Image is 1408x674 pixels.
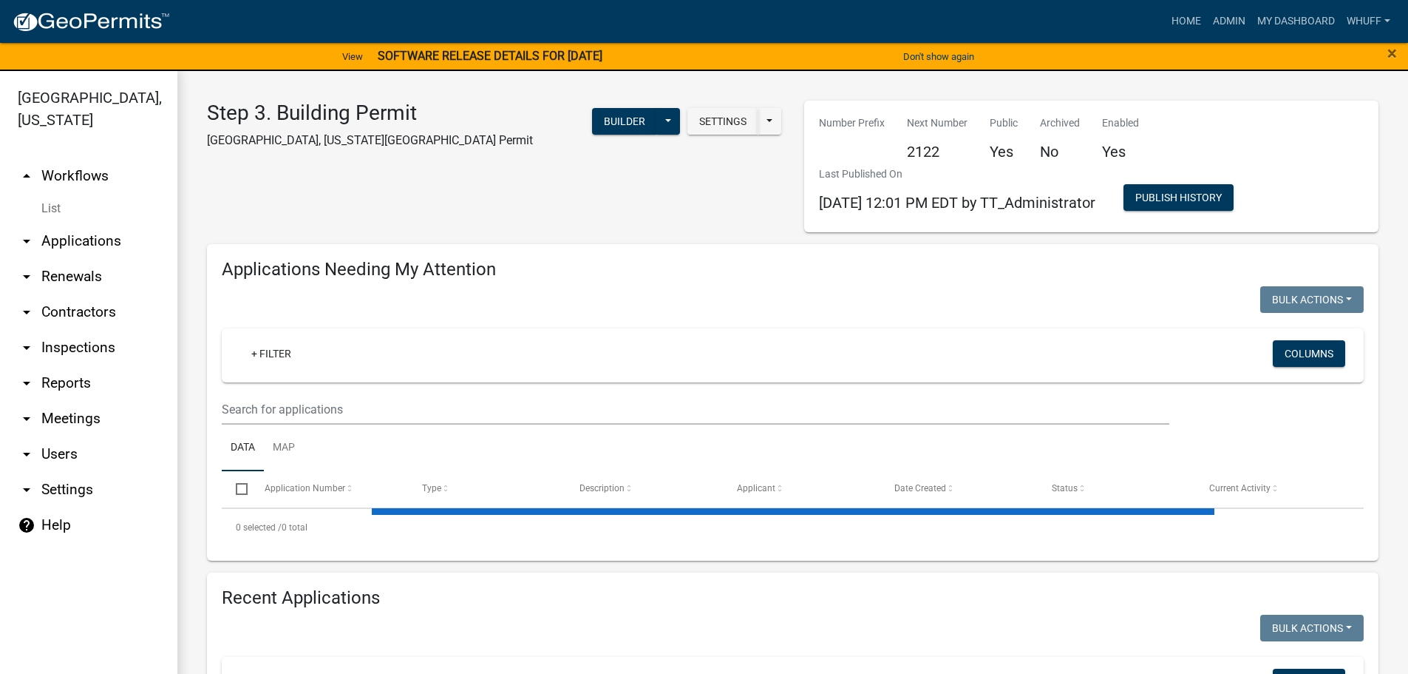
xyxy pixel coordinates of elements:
[18,445,35,463] i: arrow_drop_down
[579,483,625,493] span: Description
[819,166,1095,182] p: Last Published On
[1209,483,1271,493] span: Current Activity
[1195,471,1353,507] datatable-header-cell: Current Activity
[1260,615,1364,641] button: Bulk Actions
[222,394,1169,425] input: Search for applications
[1260,286,1364,313] button: Bulk Actions
[894,483,946,493] span: Date Created
[880,471,1038,507] datatable-header-cell: Date Created
[990,115,1018,131] p: Public
[1052,483,1078,493] span: Status
[592,108,657,135] button: Builder
[222,509,1364,546] div: 0 total
[222,587,1364,609] h4: Recent Applications
[1040,115,1080,131] p: Archived
[1273,340,1345,367] button: Columns
[907,115,967,131] p: Next Number
[18,481,35,499] i: arrow_drop_down
[336,44,369,69] a: View
[897,44,980,69] button: Don't show again
[18,232,35,250] i: arrow_drop_down
[1102,143,1139,161] h5: Yes
[222,259,1364,280] h4: Applications Needing My Attention
[1040,143,1080,161] h5: No
[222,471,250,507] datatable-header-cell: Select
[18,516,35,534] i: help
[18,303,35,321] i: arrow_drop_down
[1038,471,1195,507] datatable-header-cell: Status
[819,194,1095,212] span: [DATE] 12:01 PM EDT by TT_Administrator
[207,132,533,149] p: [GEOGRAPHIC_DATA], [US_STATE][GEOGRAPHIC_DATA] Permit
[687,108,758,135] button: Settings
[265,483,345,493] span: Application Number
[222,425,264,472] a: Data
[207,101,533,126] h3: Step 3. Building Permit
[407,471,565,507] datatable-header-cell: Type
[18,410,35,428] i: arrow_drop_down
[422,483,441,493] span: Type
[239,340,303,367] a: + Filter
[990,143,1018,161] h5: Yes
[18,167,35,185] i: arrow_drop_up
[18,374,35,392] i: arrow_drop_down
[1102,115,1139,131] p: Enabled
[1123,184,1234,211] button: Publish History
[18,268,35,286] i: arrow_drop_down
[1387,43,1397,64] span: ×
[236,522,282,533] span: 0 selected /
[1341,7,1396,36] a: whuff
[1166,7,1207,36] a: Home
[907,143,967,161] h5: 2122
[1207,7,1251,36] a: Admin
[264,425,304,472] a: Map
[378,49,602,63] strong: SOFTWARE RELEASE DETAILS FOR [DATE]
[1123,192,1234,204] wm-modal-confirm: Workflow Publish History
[18,339,35,357] i: arrow_drop_down
[250,471,407,507] datatable-header-cell: Application Number
[1251,7,1341,36] a: My Dashboard
[819,115,885,131] p: Number Prefix
[737,483,775,493] span: Applicant
[565,471,723,507] datatable-header-cell: Description
[1387,44,1397,62] button: Close
[723,471,880,507] datatable-header-cell: Applicant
